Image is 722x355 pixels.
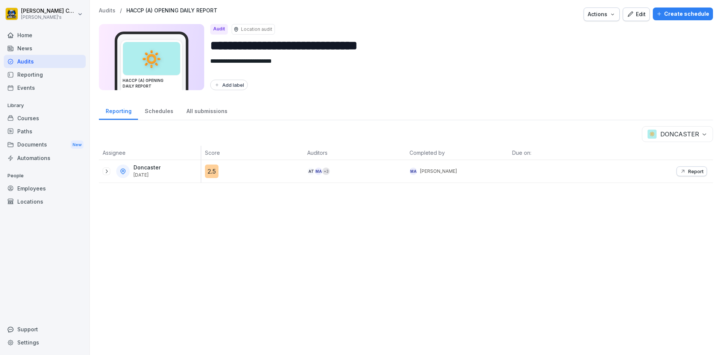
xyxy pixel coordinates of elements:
[21,8,76,14] p: [PERSON_NAME] Calladine
[4,151,86,165] a: Automations
[4,323,86,336] div: Support
[4,42,86,55] a: News
[322,168,330,175] div: + 3
[420,168,457,175] p: [PERSON_NAME]
[4,68,86,81] a: Reporting
[653,8,713,20] button: Create schedule
[657,10,709,18] div: Create schedule
[315,168,322,175] div: MA
[4,100,86,112] p: Library
[410,149,504,157] p: Completed by
[410,168,417,175] div: MA
[21,15,76,20] p: [PERSON_NAME]'s
[508,146,611,160] th: Due on:
[210,24,228,35] div: Audit
[4,112,86,125] a: Courses
[4,170,86,182] p: People
[133,172,161,178] p: [DATE]
[4,81,86,94] a: Events
[71,140,83,149] div: New
[4,55,86,68] a: Audits
[584,8,620,21] button: Actions
[205,149,300,157] p: Score
[123,78,180,89] h3: HACCP (A) OPENING DAILY REPORT
[307,168,315,175] div: AT
[99,8,115,14] a: Audits
[4,336,86,349] a: Settings
[133,165,161,171] p: Doncaster
[180,101,234,120] a: All submissions
[688,168,704,174] p: Report
[4,182,86,195] a: Employees
[241,26,272,33] p: Location audit
[210,80,248,90] button: Add label
[205,165,218,178] div: 2.5
[120,8,122,14] p: /
[303,146,406,160] th: Auditors
[588,10,616,18] div: Actions
[4,138,86,152] div: Documents
[99,101,138,120] a: Reporting
[123,42,180,75] div: 🔅
[126,8,217,14] a: HACCP (A) OPENING DAILY REPORT
[4,138,86,152] a: DocumentsNew
[627,10,646,18] div: Edit
[623,8,650,21] button: Edit
[138,101,180,120] a: Schedules
[4,195,86,208] a: Locations
[4,29,86,42] a: Home
[676,166,707,176] button: Report
[214,82,244,88] div: Add label
[4,125,86,138] a: Paths
[103,149,197,157] p: Assignee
